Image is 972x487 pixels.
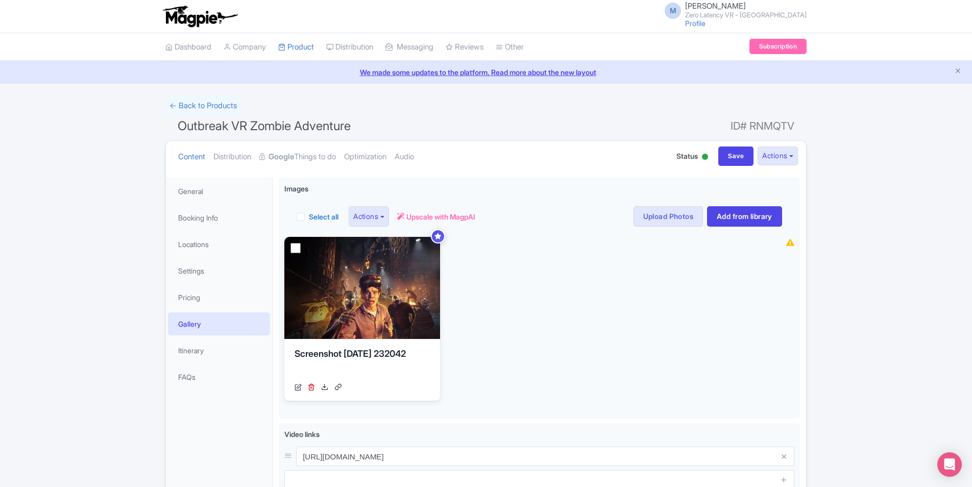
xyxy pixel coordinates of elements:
[165,33,211,61] a: Dashboard
[685,12,807,18] small: Zero Latency VR - [GEOGRAPHIC_DATA]
[160,5,239,28] img: logo-ab69f6fb50320c5b225c76a69d11143b.png
[676,151,698,161] span: Status
[284,430,320,439] span: Video links
[284,183,308,194] span: Images
[168,259,270,282] a: Settings
[634,206,703,227] a: Upload Photos
[326,33,373,61] a: Distribution
[269,151,294,163] strong: Google
[446,33,483,61] a: Reviews
[224,33,266,61] a: Company
[758,147,798,165] button: Actions
[349,206,389,227] button: Actions
[295,347,430,378] div: Screenshot [DATE] 232042
[344,141,386,173] a: Optimization
[168,339,270,362] a: Itinerary
[749,39,807,54] a: Subscription
[309,211,338,222] label: Select all
[718,147,754,166] input: Save
[168,312,270,335] a: Gallery
[954,66,962,78] button: Close announcement
[178,118,351,133] span: Outbreak VR Zombie Adventure
[700,150,710,165] div: Active
[731,116,794,136] span: ID# RNMQTV
[168,206,270,229] a: Booking Info
[6,67,966,78] a: We made some updates to the platform. Read more about the new layout
[213,141,251,173] a: Distribution
[406,211,475,222] span: Upscale with MagpAI
[665,3,681,19] span: M
[937,452,962,477] div: Open Intercom Messenger
[168,233,270,256] a: Locations
[259,141,336,173] a: GoogleThings to do
[168,180,270,203] a: General
[178,141,205,173] a: Content
[168,286,270,309] a: Pricing
[165,96,241,116] a: ← Back to Products
[707,206,782,227] a: Add from library
[168,366,270,388] a: FAQs
[385,33,433,61] a: Messaging
[397,211,475,222] a: Upscale with MagpAI
[496,33,524,61] a: Other
[395,141,414,173] a: Audio
[278,33,314,61] a: Product
[685,1,746,11] span: [PERSON_NAME]
[659,2,807,18] a: M [PERSON_NAME] Zero Latency VR - [GEOGRAPHIC_DATA]
[685,19,706,28] a: Profile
